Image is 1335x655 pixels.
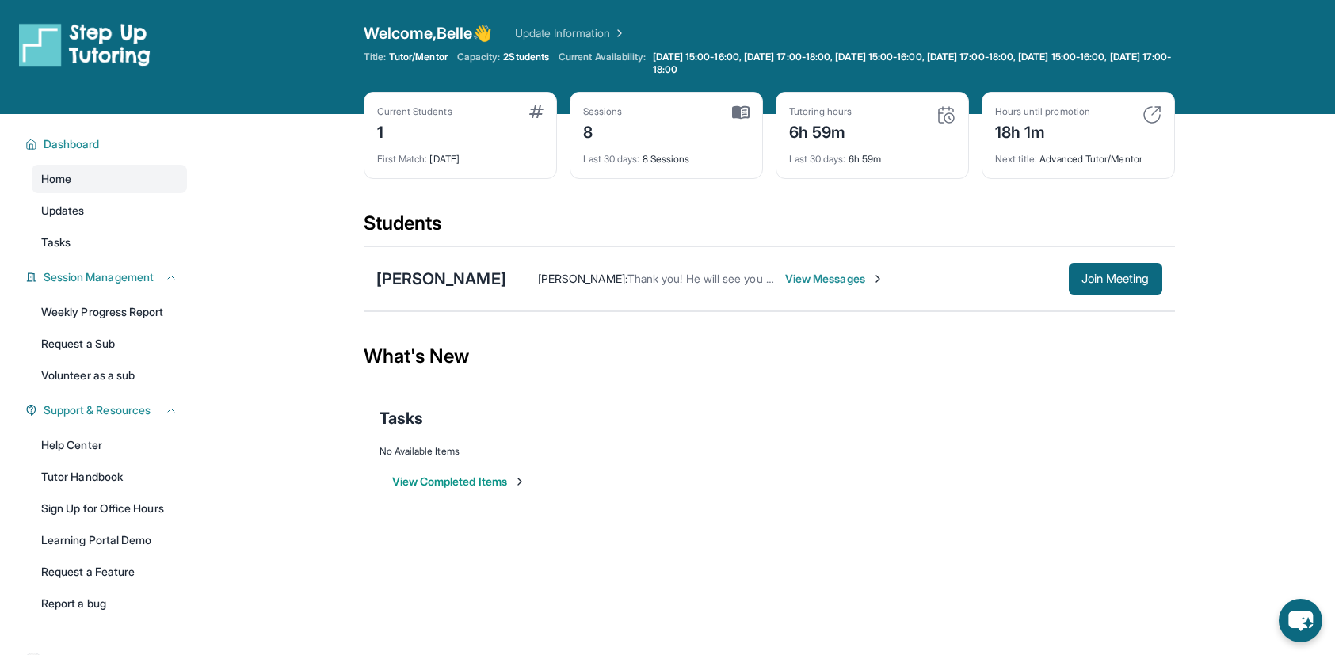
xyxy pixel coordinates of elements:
[32,494,187,523] a: Sign Up for Office Hours
[389,51,448,63] span: Tutor/Mentor
[364,51,386,63] span: Title:
[37,136,177,152] button: Dashboard
[364,211,1175,246] div: Students
[32,431,187,459] a: Help Center
[41,234,71,250] span: Tasks
[32,361,187,390] a: Volunteer as a sub
[515,25,626,41] a: Update Information
[32,526,187,554] a: Learning Portal Demo
[32,463,187,491] a: Tutor Handbook
[1279,599,1322,642] button: chat-button
[732,105,750,120] img: card
[37,269,177,285] button: Session Management
[785,271,884,287] span: View Messages
[32,165,187,193] a: Home
[583,118,623,143] div: 8
[1081,274,1150,284] span: Join Meeting
[41,203,85,219] span: Updates
[32,298,187,326] a: Weekly Progress Report
[377,153,428,165] span: First Match :
[995,105,1090,118] div: Hours until promotion
[627,272,791,285] span: Thank you! He will see you then!
[377,118,452,143] div: 1
[377,105,452,118] div: Current Students
[44,136,100,152] span: Dashboard
[32,196,187,225] a: Updates
[37,402,177,418] button: Support & Resources
[789,105,852,118] div: Tutoring hours
[995,143,1161,166] div: Advanced Tutor/Mentor
[376,268,506,290] div: [PERSON_NAME]
[32,589,187,618] a: Report a bug
[610,25,626,41] img: Chevron Right
[503,51,549,63] span: 2 Students
[377,143,544,166] div: [DATE]
[19,22,151,67] img: logo
[872,272,884,285] img: Chevron-Right
[583,153,640,165] span: Last 30 days :
[380,445,1159,458] div: No Available Items
[559,51,646,76] span: Current Availability:
[364,22,493,44] span: Welcome, Belle 👋
[44,402,151,418] span: Support & Resources
[392,474,526,489] button: View Completed Items
[789,143,955,166] div: 6h 59m
[32,329,187,358] a: Request a Sub
[653,51,1172,76] span: [DATE] 15:00-16:00, [DATE] 17:00-18:00, [DATE] 15:00-16:00, [DATE] 17:00-18:00, [DATE] 15:00-16:0...
[583,143,750,166] div: 8 Sessions
[529,105,544,118] img: card
[1142,105,1161,124] img: card
[44,269,154,285] span: Session Management
[789,153,846,165] span: Last 30 days :
[995,118,1090,143] div: 18h 1m
[457,51,501,63] span: Capacity:
[380,407,423,429] span: Tasks
[583,105,623,118] div: Sessions
[995,153,1038,165] span: Next title :
[1069,263,1162,295] button: Join Meeting
[936,105,955,124] img: card
[650,51,1175,76] a: [DATE] 15:00-16:00, [DATE] 17:00-18:00, [DATE] 15:00-16:00, [DATE] 17:00-18:00, [DATE] 15:00-16:0...
[538,272,627,285] span: [PERSON_NAME] :
[32,558,187,586] a: Request a Feature
[789,118,852,143] div: 6h 59m
[364,322,1175,391] div: What's New
[32,228,187,257] a: Tasks
[41,171,71,187] span: Home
